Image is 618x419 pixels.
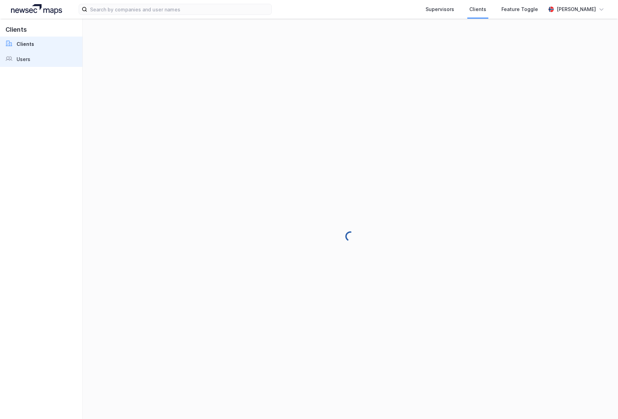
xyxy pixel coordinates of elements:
[17,55,30,63] div: Users
[11,4,62,14] img: logo.a4113a55bc3d86da70a041830d287a7e.svg
[426,5,454,13] div: Supervisors
[17,40,34,48] div: Clients
[469,5,486,13] div: Clients
[584,386,618,419] div: Kontrollprogram for chat
[584,386,618,419] iframe: Chat Widget
[557,5,596,13] div: [PERSON_NAME]
[87,4,269,14] input: Search by companies and user names
[501,5,538,13] div: Feature Toggle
